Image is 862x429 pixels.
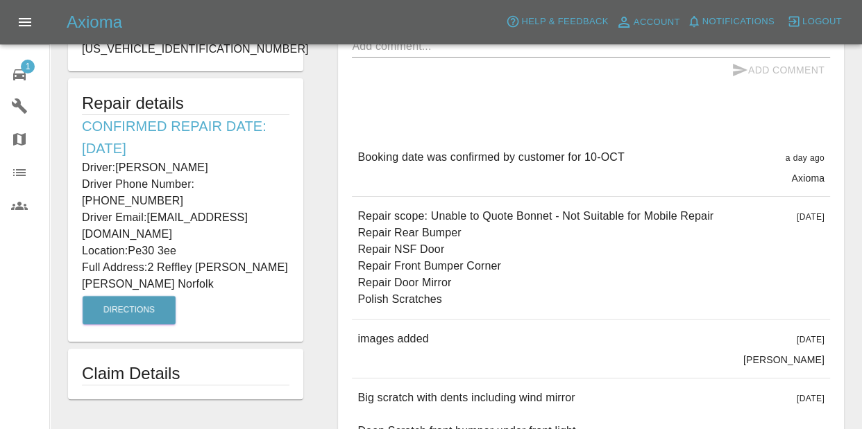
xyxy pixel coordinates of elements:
h5: Repair details [82,92,289,114]
button: Help & Feedback [502,11,611,33]
p: Axioma [791,171,825,185]
button: Open drawer [8,6,42,39]
a: Account [612,11,684,33]
button: Directions [83,296,176,324]
span: 1 [21,60,35,73]
p: Full Address: 2 Reffley [PERSON_NAME] [PERSON_NAME] Norfolk [82,259,289,292]
span: [DATE] [797,394,825,403]
p: Driver Email: [EMAIL_ADDRESS][DOMAIN_NAME] [82,209,289,243]
p: Booking date was confirmed by customer for 10-OCT [357,149,624,166]
p: Driver: [PERSON_NAME] [82,159,289,176]
p: [PERSON_NAME] [743,353,825,367]
button: Logout [784,11,845,33]
span: Logout [802,14,842,30]
span: [DATE] [797,335,825,344]
span: Account [634,15,680,30]
p: Location: Pe30 3ee [82,243,289,259]
span: Notifications [702,14,775,30]
h1: Claim Details [82,362,289,385]
span: Help & Feedback [521,14,608,30]
h6: Confirmed Repair Date: [DATE] [82,115,289,159]
button: Notifications [684,11,778,33]
span: [DATE] [797,212,825,222]
p: images added [357,331,428,347]
span: a day ago [786,153,825,163]
h5: Axioma [67,11,122,33]
p: Driver Phone Number: [PHONE_NUMBER] [82,176,289,209]
p: Repair scope: Unable to Quote Bonnet - Not Suitable for Mobile Repair Repair Rear Bumper Repair N... [357,208,713,308]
